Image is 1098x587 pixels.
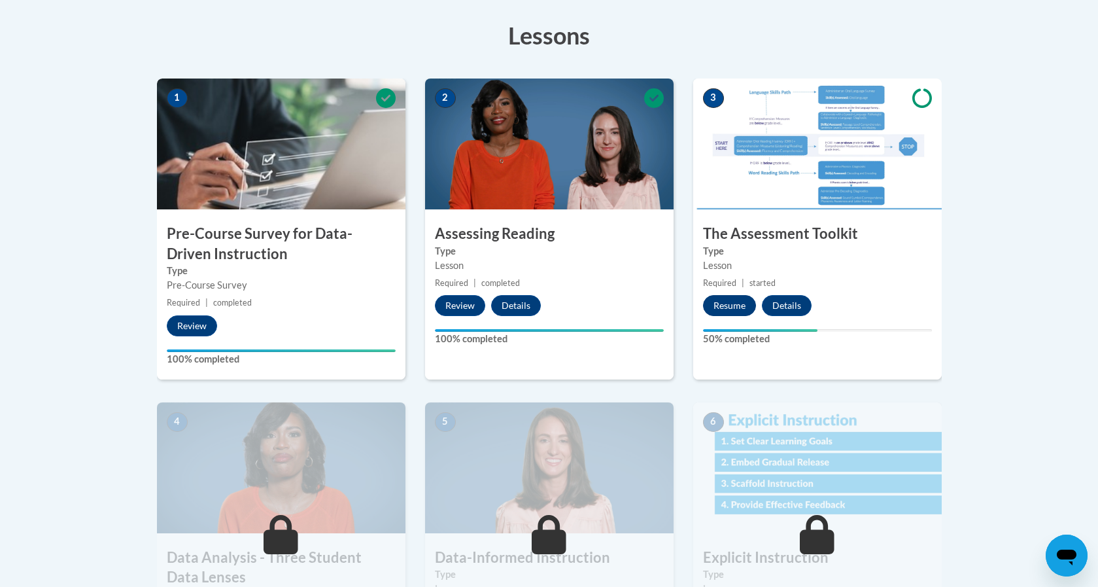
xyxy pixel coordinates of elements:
img: Course Image [693,79,942,209]
span: 6 [703,412,724,432]
h3: Explicit Instruction [693,548,942,568]
div: Lesson [435,258,664,273]
iframe: Button to launch messaging window [1046,535,1088,577]
span: Required [167,298,200,308]
div: Your progress [435,329,664,332]
button: Details [762,295,812,316]
span: completed [481,278,520,288]
h3: Assessing Reading [425,224,674,244]
span: 4 [167,412,188,432]
label: 100% completed [167,352,396,366]
button: Review [435,295,485,316]
label: Type [703,567,932,582]
span: Required [435,278,468,288]
img: Course Image [157,79,405,209]
img: Course Image [157,402,405,533]
h3: Lessons [157,19,942,52]
span: started [749,278,776,288]
label: Type [435,567,664,582]
label: Type [703,244,932,258]
label: Type [167,264,396,278]
h3: Pre-Course Survey for Data-Driven Instruction [157,224,405,264]
img: Course Image [693,402,942,533]
span: | [473,278,476,288]
h3: The Assessment Toolkit [693,224,942,244]
div: Your progress [167,349,396,352]
div: Your progress [703,329,817,332]
button: Details [491,295,541,316]
label: 50% completed [703,332,932,346]
span: completed [213,298,252,308]
span: Required [703,278,736,288]
span: 5 [435,412,456,432]
span: 2 [435,88,456,108]
label: 100% completed [435,332,664,346]
div: Lesson [703,258,932,273]
span: | [205,298,208,308]
h3: Data-Informed Instruction [425,548,674,568]
div: Pre-Course Survey [167,278,396,293]
button: Review [167,315,217,336]
img: Course Image [425,79,674,209]
label: Type [435,244,664,258]
span: 3 [703,88,724,108]
span: 1 [167,88,188,108]
button: Resume [703,295,756,316]
span: | [742,278,744,288]
img: Course Image [425,402,674,533]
